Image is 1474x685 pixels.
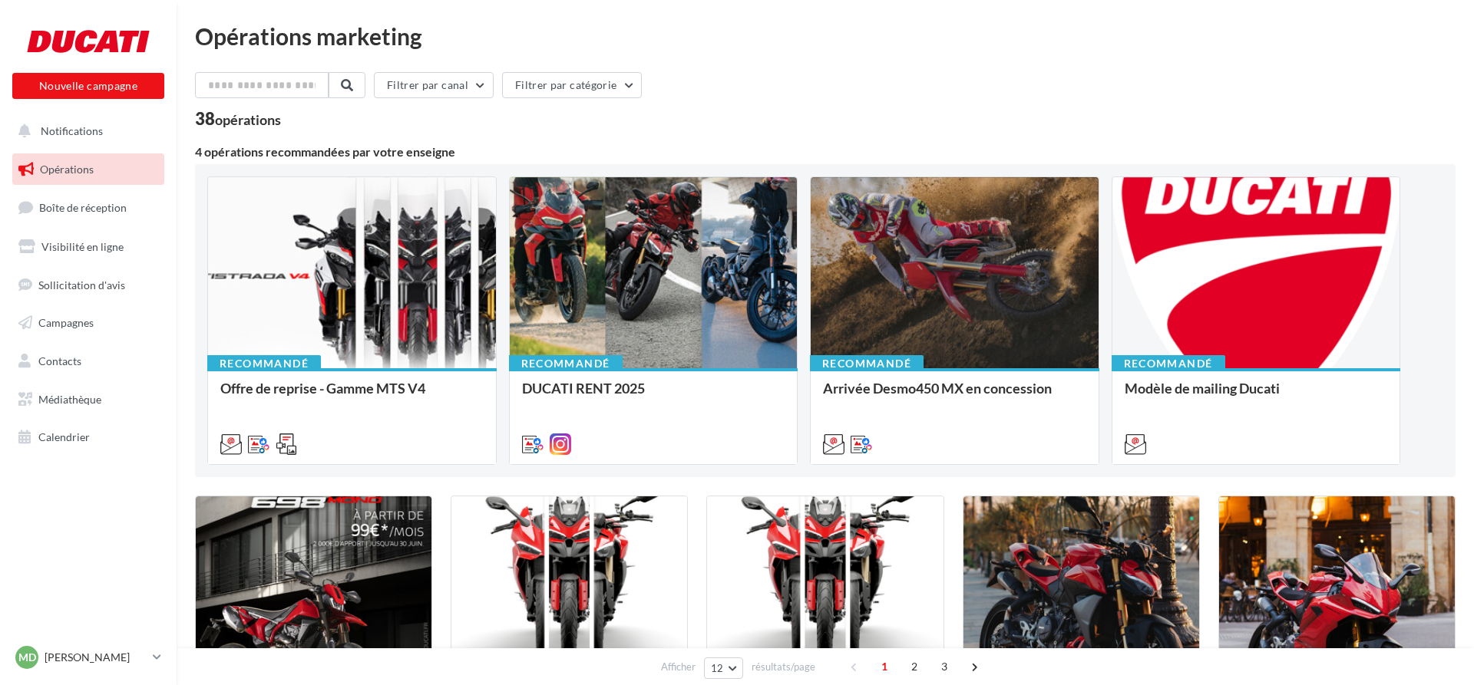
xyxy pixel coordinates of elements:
a: Sollicitation d'avis [9,269,167,301]
div: 4 opérations recommandées par votre enseigne [195,146,1456,158]
p: [PERSON_NAME] [45,650,147,665]
a: Campagnes [9,307,167,339]
span: Calendrier [38,430,90,443]
div: Offre de reprise - Gamme MTS V4 [220,380,484,411]
span: Visibilité en ligne [41,240,124,253]
div: Recommandé [509,355,623,372]
button: Notifications [9,115,161,147]
a: Contacts [9,345,167,377]
a: MD [PERSON_NAME] [12,643,164,672]
div: Recommandé [207,355,321,372]
span: Contacts [38,354,81,367]
button: Filtrer par canal [374,72,494,98]
span: 3 [932,654,957,679]
div: Recommandé [810,355,924,372]
span: Campagnes [38,316,94,329]
span: résultats/page [752,660,815,674]
div: Opérations marketing [195,25,1456,48]
a: Opérations [9,153,167,186]
button: 12 [704,657,743,679]
div: DUCATI RENT 2025 [522,380,785,411]
div: 38 [195,110,281,127]
span: Opérations [40,163,94,176]
div: Recommandé [1112,355,1225,372]
button: Filtrer par catégorie [502,72,642,98]
div: opérations [215,113,281,127]
div: Modèle de mailing Ducati [1125,380,1388,411]
a: Boîte de réception [9,191,167,224]
span: MD [18,650,36,665]
span: Sollicitation d'avis [38,278,125,291]
span: Notifications [41,124,103,137]
span: Boîte de réception [39,201,127,214]
span: Afficher [661,660,696,674]
span: Médiathèque [38,393,101,406]
a: Visibilité en ligne [9,231,167,263]
div: Arrivée Desmo450 MX en concession [823,380,1086,411]
a: Calendrier [9,421,167,453]
span: 1 [872,654,897,679]
span: 2 [902,654,927,679]
button: Nouvelle campagne [12,73,164,99]
span: 12 [711,662,724,674]
a: Médiathèque [9,384,167,416]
